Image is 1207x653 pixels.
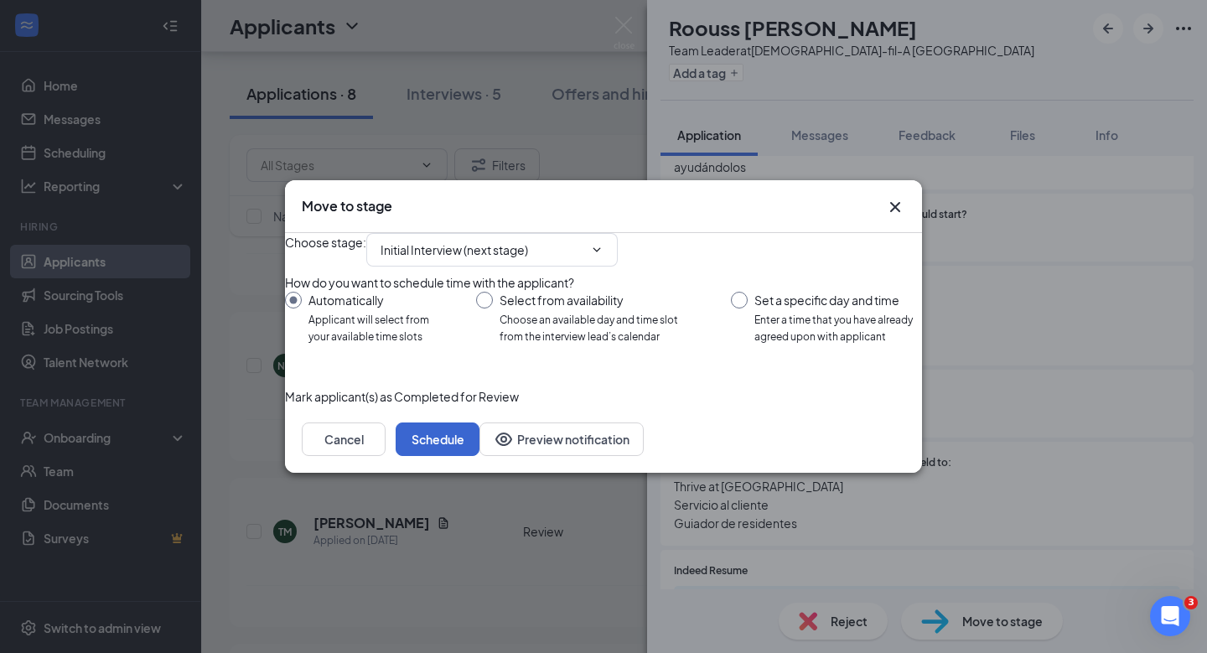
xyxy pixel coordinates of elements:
[302,422,386,456] button: Cancel
[285,233,366,267] span: Choose stage :
[494,429,514,449] svg: Eye
[885,197,905,217] button: Close
[479,422,644,456] button: Preview notificationEye
[396,422,479,456] button: Schedule
[285,273,922,292] div: How do you want to schedule time with the applicant?
[590,243,603,257] svg: ChevronDown
[1150,596,1190,636] iframe: Intercom live chat
[302,197,392,215] h3: Move to stage
[885,197,905,217] svg: Cross
[1184,596,1198,609] span: 3
[285,387,519,406] span: Mark applicant(s) as Completed for Review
